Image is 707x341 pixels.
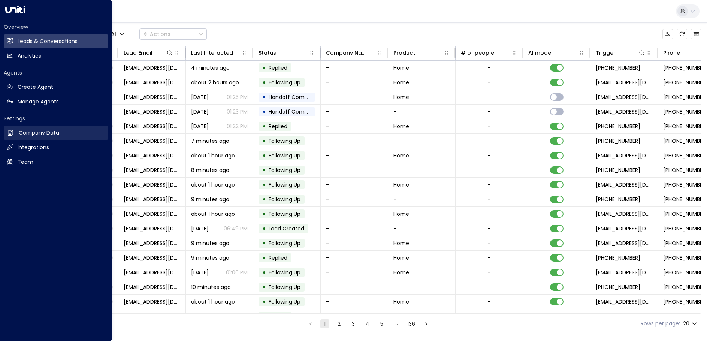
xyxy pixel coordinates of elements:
h2: Leads & Conversations [18,37,78,45]
div: # of people [461,48,494,57]
span: Following Up [269,269,300,276]
div: # of people [461,48,511,57]
span: Home [393,239,409,247]
button: Go to page 3 [349,319,358,328]
span: mizaelfacio@hotmail.com [124,181,180,188]
span: Replied [269,64,287,72]
span: +14049601328 [596,123,640,130]
td: - [321,134,388,148]
span: Home [393,269,409,276]
span: nikeyamcpherson@gmail.com [124,269,180,276]
td: - [388,163,456,177]
div: • [262,266,266,279]
span: 9 minutes ago [191,254,229,262]
span: shereemichael23@gmail.com [124,79,180,86]
a: Create Agent [4,80,108,94]
p: 06:49 PM [224,225,248,232]
a: Team [4,155,108,169]
span: noreply@masselemental.com [596,269,652,276]
div: • [262,164,266,176]
span: +14049601328 [596,64,640,72]
a: Leads & Conversations [4,34,108,48]
span: esillas380@gmail.com [124,152,180,159]
div: • [262,310,266,323]
span: nikeyamcpherson@gmail.com [124,254,180,262]
span: noreply@masselemental.com [596,239,652,247]
td: - [321,251,388,265]
td: - [321,207,388,221]
span: Following Up [269,298,300,305]
button: Go to page 5 [377,319,386,328]
span: All [111,31,118,37]
div: • [262,178,266,191]
td: - [388,280,456,294]
div: - [488,196,491,203]
td: - [321,105,388,119]
button: Customize [662,29,673,39]
td: - [321,163,388,177]
span: charismawyatt25@gmail.com [124,283,180,291]
span: shereemichael23@gmail.com [124,123,180,130]
span: Replied [269,254,287,262]
div: - [488,123,491,130]
td: - [388,221,456,236]
div: - [488,79,491,86]
div: Trigger [596,48,646,57]
div: - [488,181,491,188]
span: 9 minutes ago [191,196,229,203]
div: … [392,319,401,328]
div: Product [393,48,443,57]
td: - [321,192,388,206]
td: - [388,105,456,119]
span: Yesterday [191,269,209,276]
span: noreply@masselemental.com [596,152,652,159]
span: +17042220918 [596,196,640,203]
span: about 1 hour ago [191,298,235,305]
div: Company Name [326,48,376,57]
span: Home [393,298,409,305]
div: • [262,120,266,133]
div: • [262,149,266,162]
span: about 1 hour ago [191,181,235,188]
td: - [321,61,388,75]
span: shereemichael23@gmail.com [124,108,180,115]
a: Analytics [4,49,108,63]
h2: Team [18,158,33,166]
div: - [488,313,491,320]
span: Home [393,123,409,130]
span: Following Up [269,79,300,86]
span: Following Up [269,239,300,247]
span: mizaelfacio@hotmail.com [124,166,180,174]
span: Following Up [269,210,300,218]
div: Actions [143,31,170,37]
span: Home [393,79,409,86]
td: - [321,119,388,133]
p: 01:22 PM [227,123,248,130]
button: Archived Leads [691,29,701,39]
div: - [488,269,491,276]
span: Handoff Completed [269,108,321,115]
span: 4 minutes ago [191,64,230,72]
span: 7 minutes ago [191,137,229,145]
span: shereemichael23@gmail.com [124,64,180,72]
div: - [488,298,491,305]
div: - [488,137,491,145]
span: shereemichael011987@yahoo.com [596,108,652,115]
div: - [488,283,491,291]
span: Handoff Completed [269,93,321,101]
div: • [262,208,266,220]
div: AI mode [528,48,551,57]
span: noreply@masselemental.com [596,79,652,86]
span: noreply@masselemental.com [596,210,652,218]
div: Status [259,48,276,57]
span: Replied [269,313,287,320]
div: Last Interacted [191,48,233,57]
span: irisanaly135@gmail.com [124,239,180,247]
span: Sep 11, 2025 [191,123,209,130]
div: - [488,64,491,72]
td: - [321,236,388,250]
span: Home [393,64,409,72]
td: - [388,134,456,148]
span: 10 minutes ago [191,283,231,291]
h2: Manage Agents [18,98,59,106]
